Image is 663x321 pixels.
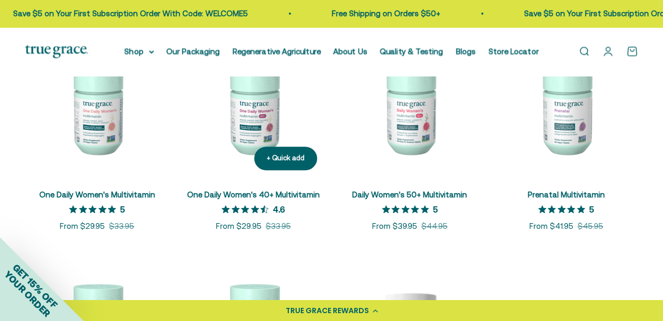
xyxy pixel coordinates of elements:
a: Blogs [456,47,476,56]
a: One Daily Women's Multivitamin [39,190,155,199]
span: 5 out 5 stars rating in total 11 reviews [69,202,120,216]
a: Prenatal Multivitamin [527,190,604,199]
summary: Shop [125,45,154,58]
compare-at-price: $45.95 [577,220,603,233]
span: GET 15% OFF [10,261,59,310]
compare-at-price: $44.95 [421,220,448,233]
sale-price: From $29.95 [60,220,105,233]
span: YOUR ORDER [2,269,52,319]
a: Store Locator [488,47,539,56]
a: About Us [333,47,367,56]
span: 5 out 5 stars rating in total 4 reviews [538,202,589,216]
a: Our Packaging [167,47,220,56]
compare-at-price: $33.95 [109,220,134,233]
sale-price: From $29.95 [216,220,261,233]
p: 4.6 [273,204,285,214]
a: Quality & Testing [380,47,443,56]
compare-at-price: $33.95 [265,220,290,233]
a: One Daily Women's 40+ Multivitamin [187,190,320,199]
div: TRUE GRACE REWARDS [286,305,369,316]
img: We select ingredients that play a concrete role in true health, and we include them at effective ... [25,35,169,179]
a: Daily Women's 50+ Multivitamin [352,190,467,199]
img: Daily Multivitamin for Immune Support, Energy, Daily Balance, and Healthy Bone Support* Vitamin A... [181,35,325,179]
div: + Quick add [267,153,305,164]
p: 5 [589,204,594,214]
a: Free Shipping on Orders $50+ [315,9,423,18]
p: 5 [120,204,125,214]
span: 5 out 5 stars rating in total 13 reviews [382,202,433,216]
sale-price: From $41.95 [529,220,573,233]
img: Daily Multivitamin to Support a Healthy Mom & Baby* For women during pre-conception, pregnancy, a... [494,35,638,179]
img: Daily Multivitamin for Energy, Longevity, Heart Health, & Memory Support* L-ergothioneine to supp... [338,35,482,179]
p: 5 [433,204,438,214]
span: 4.6 out 5 stars rating in total 25 reviews [222,202,273,216]
a: Regenerative Agriculture [233,47,321,56]
button: + Quick add [254,147,317,170]
sale-price: From $39.95 [372,220,417,233]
